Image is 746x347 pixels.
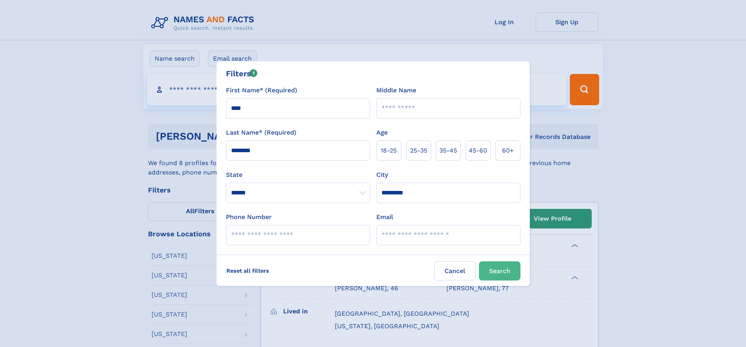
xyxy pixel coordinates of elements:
label: Cancel [434,261,476,280]
label: Email [376,212,393,222]
label: Reset all filters [221,261,274,280]
button: Search [479,261,520,280]
span: 60+ [502,146,514,155]
div: Filters [226,68,258,79]
span: 35‑45 [439,146,457,155]
span: 25‑35 [410,146,427,155]
span: 45‑60 [469,146,487,155]
label: Last Name* (Required) [226,128,296,137]
label: Age [376,128,388,137]
label: State [226,170,370,180]
label: First Name* (Required) [226,86,297,95]
span: 18‑25 [381,146,397,155]
label: Middle Name [376,86,416,95]
label: Phone Number [226,212,272,222]
label: City [376,170,388,180]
